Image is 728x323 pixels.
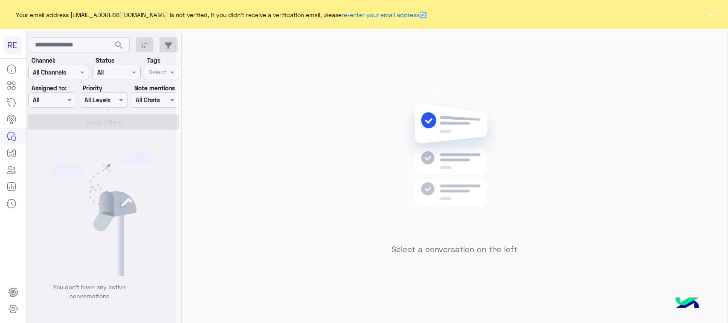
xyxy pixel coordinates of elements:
[147,67,166,78] div: Select
[392,245,518,254] h5: Select a conversation on the left
[94,102,109,117] div: loading...
[3,36,22,54] div: RE
[673,289,702,319] img: hulul-logo.png
[707,10,715,19] button: ×
[393,97,516,238] img: no messages
[16,10,427,19] span: Your email address [EMAIL_ADDRESS][DOMAIN_NAME] is not verified, if you didn't receive a verifica...
[342,11,420,18] a: re-enter your email address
